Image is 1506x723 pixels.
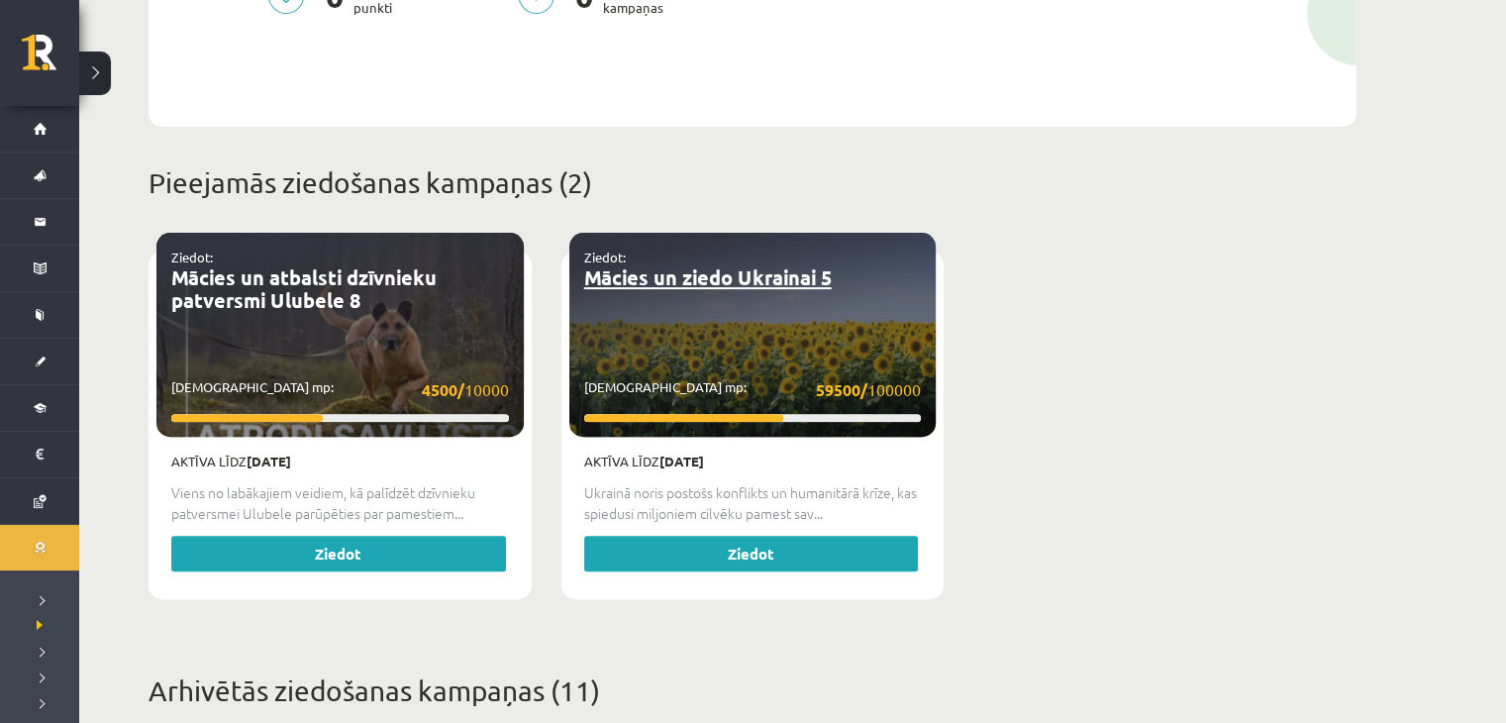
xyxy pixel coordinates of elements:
[659,453,704,469] strong: [DATE]
[422,377,509,402] span: 10000
[247,453,291,469] strong: [DATE]
[171,452,509,471] p: Aktīva līdz
[422,379,464,400] strong: 4500/
[816,379,867,400] strong: 59500/
[584,482,922,524] p: Ukrainā noris postošs konflikts un humanitārā krīze, kas spiedusi miljoniem cilvēku pamest sav...
[171,482,509,524] p: Viens no labākajiem veidiem, kā palīdzēt dzīvnieku patversmei Ulubele parūpēties par pamestiem...
[816,377,921,402] span: 100000
[171,264,437,313] a: Mācies un atbalsti dzīvnieku patversmi Ulubele 8
[584,452,922,471] p: Aktīva līdz
[171,377,509,402] p: [DEMOGRAPHIC_DATA] mp:
[149,671,1356,712] p: Arhivētās ziedošanas kampaņas (11)
[584,249,626,265] a: Ziedot:
[171,536,506,571] a: Ziedot
[171,249,213,265] a: Ziedot:
[584,377,922,402] p: [DEMOGRAPHIC_DATA] mp:
[149,162,1356,204] p: Pieejamās ziedošanas kampaņas (2)
[584,264,832,290] a: Mācies un ziedo Ukrainai 5
[22,35,79,84] a: Rīgas 1. Tālmācības vidusskola
[584,536,919,571] a: Ziedot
